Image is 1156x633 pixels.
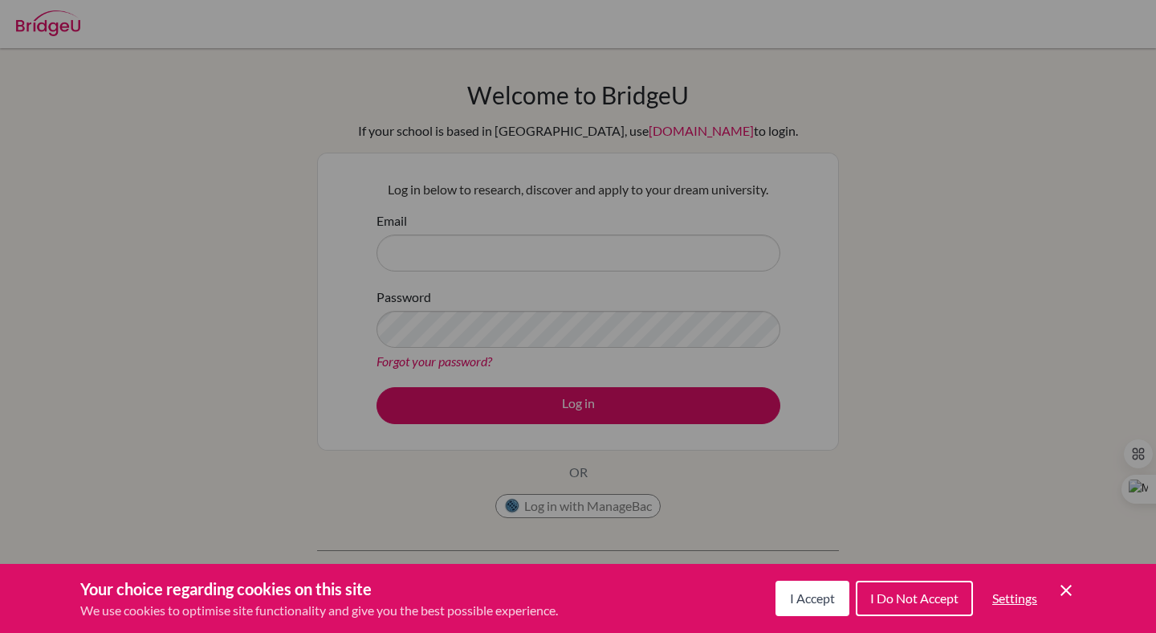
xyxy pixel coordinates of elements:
span: Settings [992,590,1037,606]
button: I Do Not Accept [856,581,973,616]
button: Settings [979,582,1050,615]
p: We use cookies to optimise site functionality and give you the best possible experience. [80,601,558,620]
span: I Do Not Accept [870,590,959,606]
button: Save and close [1056,581,1076,600]
span: I Accept [790,590,835,606]
button: I Accept [775,581,849,616]
h3: Your choice regarding cookies on this site [80,577,558,601]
